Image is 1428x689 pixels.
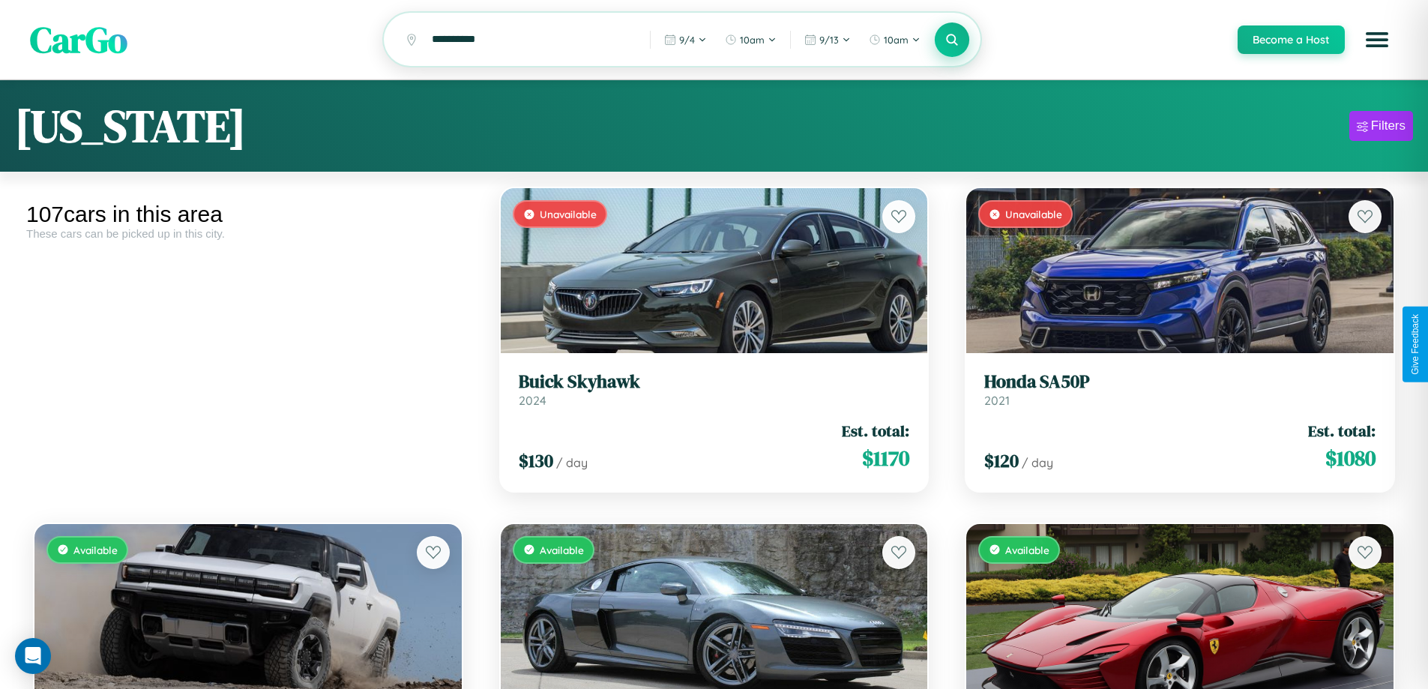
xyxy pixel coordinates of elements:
[1022,455,1053,470] span: / day
[1349,111,1413,141] button: Filters
[657,28,714,52] button: 9/4
[1005,208,1062,220] span: Unavailable
[1308,420,1376,442] span: Est. total:
[679,34,695,46] span: 9 / 4
[26,202,470,227] div: 107 cars in this area
[984,448,1019,473] span: $ 120
[26,227,470,240] div: These cars can be picked up in this city.
[1325,443,1376,473] span: $ 1080
[30,15,127,64] span: CarGo
[1005,544,1049,556] span: Available
[540,544,584,556] span: Available
[556,455,588,470] span: / day
[842,420,909,442] span: Est. total:
[73,544,118,556] span: Available
[519,371,910,408] a: Buick Skyhawk2024
[519,393,546,408] span: 2024
[1371,118,1406,133] div: Filters
[519,371,910,393] h3: Buick Skyhawk
[1238,25,1345,54] button: Become a Host
[15,638,51,674] div: Open Intercom Messenger
[540,208,597,220] span: Unavailable
[984,371,1376,408] a: Honda SA50P2021
[797,28,858,52] button: 9/13
[984,393,1010,408] span: 2021
[1356,19,1398,61] button: Open menu
[861,28,928,52] button: 10am
[15,95,246,157] h1: [US_STATE]
[884,34,909,46] span: 10am
[740,34,765,46] span: 10am
[1410,314,1421,375] div: Give Feedback
[984,371,1376,393] h3: Honda SA50P
[862,443,909,473] span: $ 1170
[519,448,553,473] span: $ 130
[717,28,784,52] button: 10am
[819,34,839,46] span: 9 / 13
